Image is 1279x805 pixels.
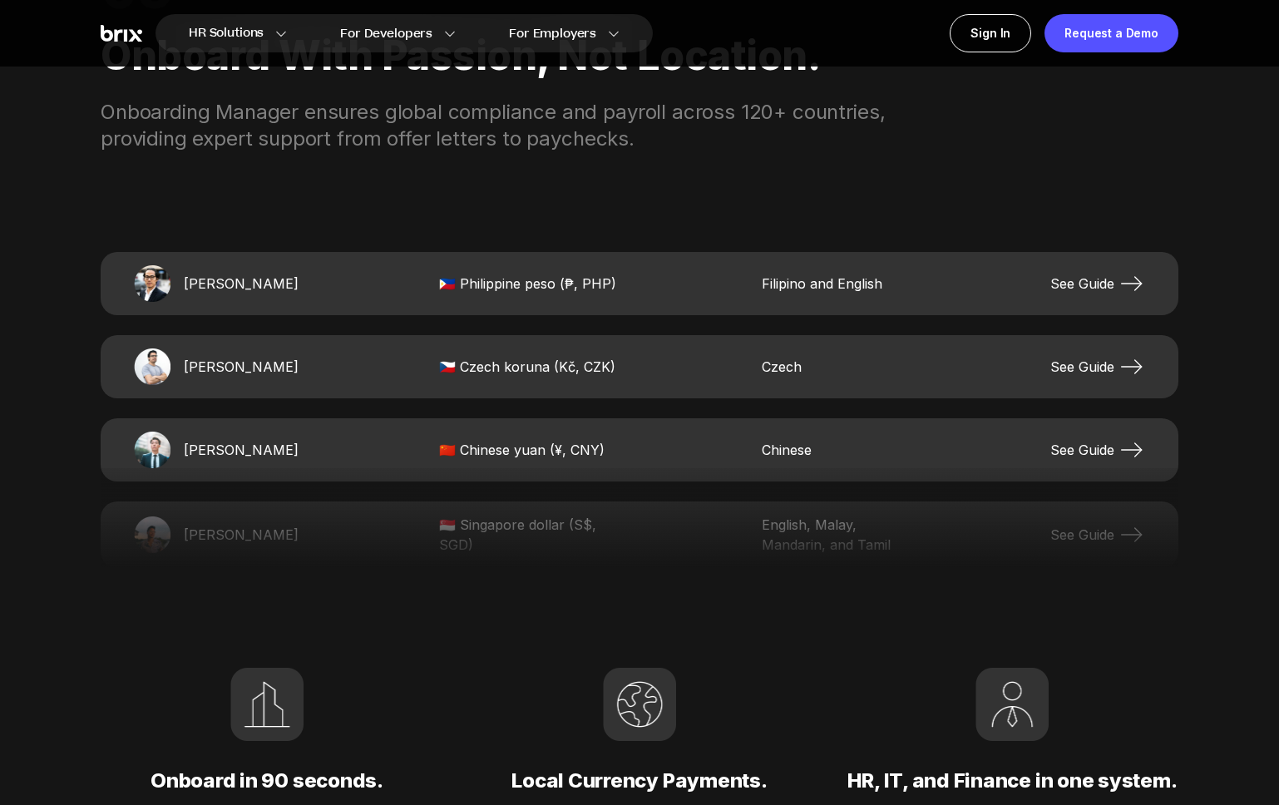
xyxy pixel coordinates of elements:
span: 🇨🇳 Chinese yuan (¥, CNY) [439,440,622,460]
span: 🇨🇿 Czech koruna (Kč, CZK) [439,357,622,377]
a: See Guide [1050,270,1145,297]
span: 🇵🇭 Philippine peso (₱, PHP) [439,274,622,294]
span: Chinese [762,440,911,460]
a: See Guide [1050,353,1145,380]
span: [PERSON_NAME] [184,440,300,460]
span: Czech [762,357,911,377]
span: For Developers [340,25,432,42]
span: HR Solutions [189,20,264,47]
span: Filipino and English [762,274,911,294]
a: Sign In [950,14,1031,52]
a: Request a Demo [1044,14,1178,52]
span: For Employers [509,25,596,42]
div: Onboarding Manager ensures global compliance and payroll across 120+ countries, providing expert ... [101,99,952,152]
a: See Guide [1050,437,1145,463]
span: [PERSON_NAME] [184,357,300,377]
span: [PERSON_NAME] [184,274,300,294]
img: Brix Logo [101,25,142,42]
